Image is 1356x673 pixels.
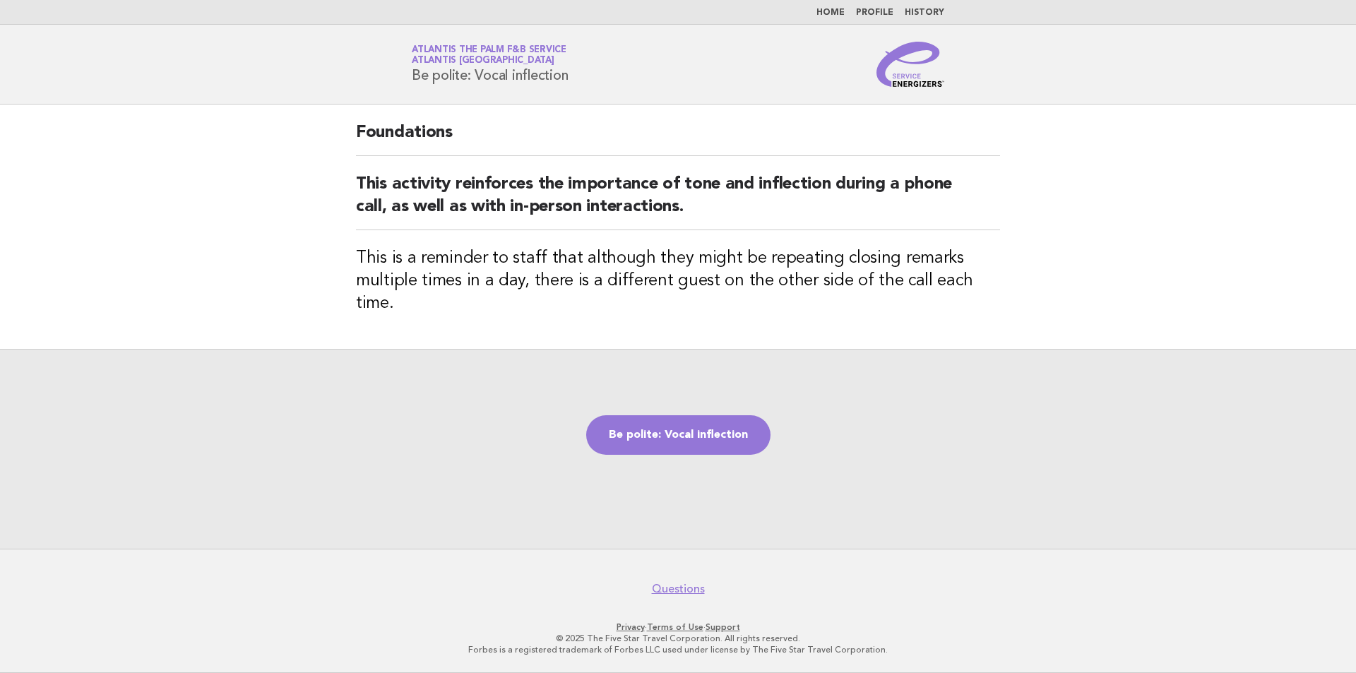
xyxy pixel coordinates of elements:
a: Atlantis the Palm F&B ServiceAtlantis [GEOGRAPHIC_DATA] [412,45,566,65]
a: History [905,8,944,17]
a: Home [816,8,845,17]
a: Terms of Use [647,622,703,632]
h3: This is a reminder to staff that although they might be repeating closing remarks multiple times ... [356,247,1000,315]
h2: This activity reinforces the importance of tone and inflection during a phone call, as well as wi... [356,173,1000,230]
a: Profile [856,8,893,17]
a: Questions [652,582,705,596]
p: · · [246,621,1110,633]
img: Service Energizers [876,42,944,87]
span: Atlantis [GEOGRAPHIC_DATA] [412,56,554,66]
h2: Foundations [356,121,1000,156]
p: Forbes is a registered trademark of Forbes LLC used under license by The Five Star Travel Corpora... [246,644,1110,655]
a: Support [706,622,740,632]
h1: Be polite: Vocal inflection [412,46,568,83]
a: Be polite: Vocal inflection [586,415,771,455]
a: Privacy [617,622,645,632]
p: © 2025 The Five Star Travel Corporation. All rights reserved. [246,633,1110,644]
